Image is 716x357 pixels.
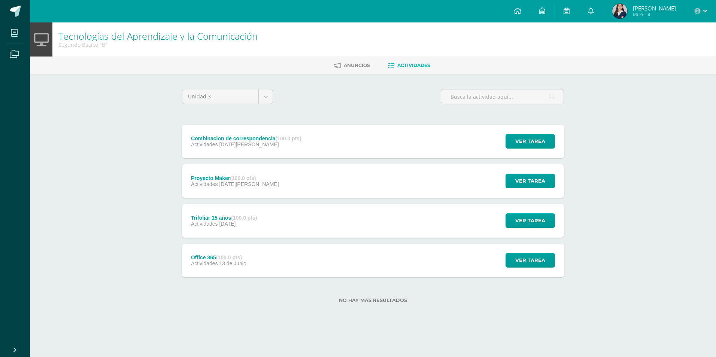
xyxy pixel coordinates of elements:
[506,213,555,228] button: Ver tarea
[506,134,555,149] button: Ver tarea
[219,260,246,266] span: 13 de Junio
[191,221,218,227] span: Actividades
[191,254,246,260] div: Office 365
[219,141,279,147] span: [DATE][PERSON_NAME]
[633,11,676,18] span: Mi Perfil
[397,62,430,68] span: Actividades
[388,59,430,71] a: Actividades
[191,141,218,147] span: Actividades
[515,214,545,228] span: Ver tarea
[182,89,273,104] a: Unidad 3
[191,175,279,181] div: Proyecto Maker
[188,89,253,104] span: Unidad 3
[191,215,257,221] div: Trifoliar 15 años
[191,135,301,141] div: Combinacion de correspondencia
[219,181,279,187] span: [DATE][PERSON_NAME]
[506,174,555,188] button: Ver tarea
[506,253,555,268] button: Ver tarea
[191,181,218,187] span: Actividades
[230,175,256,181] strong: (100.0 pts)
[441,89,564,104] input: Busca la actividad aquí...
[515,134,545,148] span: Ver tarea
[58,31,258,41] h1: Tecnologías del Aprendizaje y la Comunicación
[219,221,236,227] span: [DATE]
[276,135,301,141] strong: (100.0 pts)
[191,260,218,266] span: Actividades
[515,174,545,188] span: Ver tarea
[58,30,258,42] a: Tecnologías del Aprendizaje y la Comunicación
[231,215,257,221] strong: (100.0 pts)
[334,59,370,71] a: Anuncios
[344,62,370,68] span: Anuncios
[182,297,564,303] label: No hay más resultados
[58,41,258,48] div: Segundo Básico 'B'
[515,253,545,267] span: Ver tarea
[633,4,676,12] span: [PERSON_NAME]
[216,254,242,260] strong: (100.0 pts)
[612,4,627,19] img: 7da4ab1ad3b753756fdf92d97d48086b.png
